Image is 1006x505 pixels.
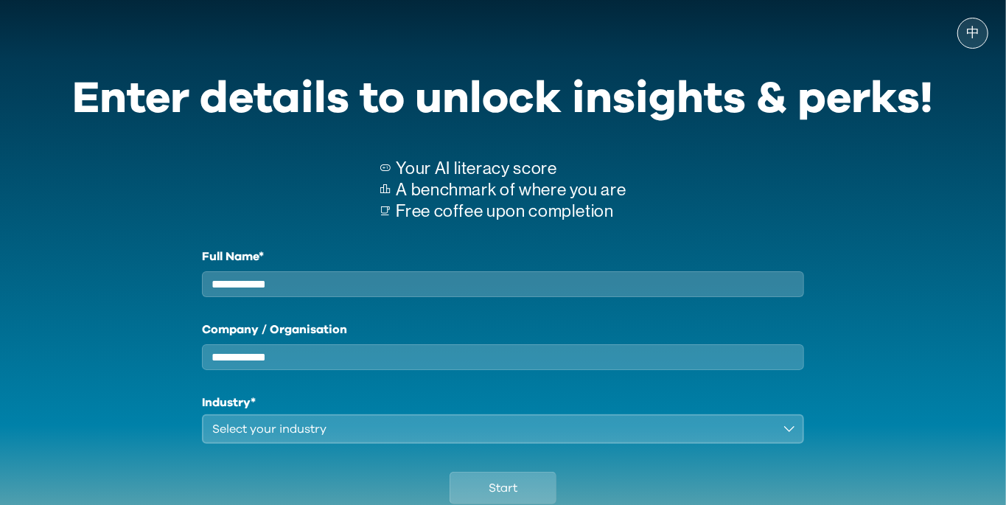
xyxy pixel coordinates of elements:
[489,479,517,497] span: Start
[966,26,979,41] span: 中
[397,179,626,201] p: A benchmark of where you are
[212,420,774,438] div: Select your industry
[450,472,556,504] button: Start
[202,394,805,411] h1: Industry*
[397,201,626,222] p: Free coffee upon completion
[397,158,626,179] p: Your AI literacy score
[202,414,805,444] button: Select your industry
[202,321,805,338] label: Company / Organisation
[73,63,934,134] div: Enter details to unlock insights & perks!
[202,248,805,265] label: Full Name*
